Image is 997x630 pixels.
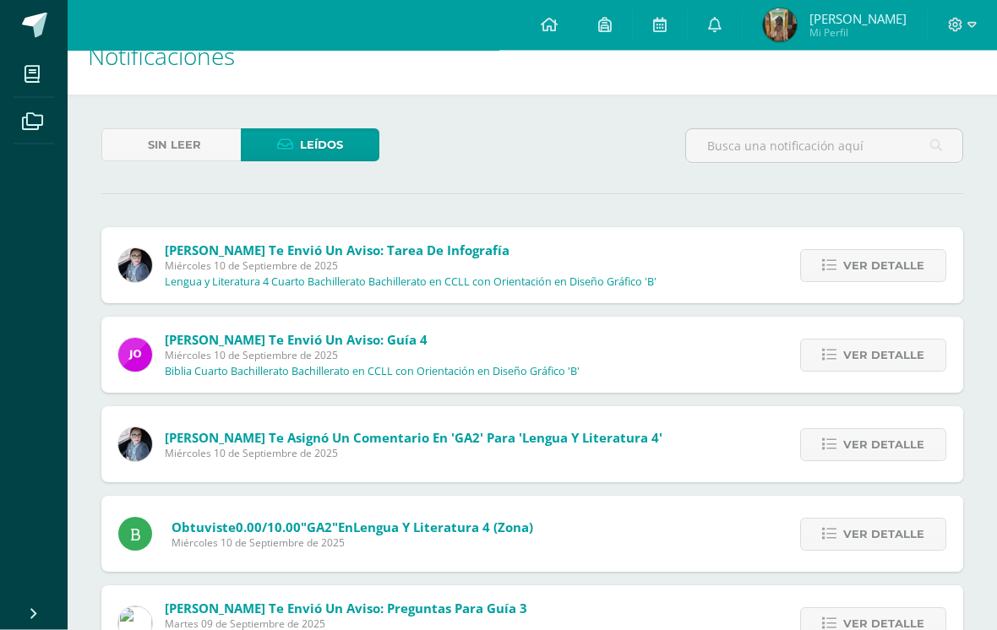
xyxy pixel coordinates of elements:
[165,600,527,617] span: [PERSON_NAME] te envió un aviso: Preguntas para guía 3
[165,276,656,290] p: Lengua y Literatura 4 Cuarto Bachillerato Bachillerato en CCLL con Orientación en Diseño Gráfico 'B'
[172,519,533,536] span: Obtuviste en
[101,129,241,162] a: Sin leer
[118,249,152,283] img: 702136d6d401d1cd4ce1c6f6778c2e49.png
[843,519,924,551] span: Ver detalle
[241,129,380,162] a: Leídos
[165,366,580,379] p: Biblia Cuarto Bachillerato Bachillerato en CCLL con Orientación en Diseño Gráfico 'B'
[809,10,907,27] span: [PERSON_NAME]
[686,130,962,163] input: Busca una notificación aquí
[172,536,533,551] span: Miércoles 10 de Septiembre de 2025
[165,447,662,461] span: Miércoles 10 de Septiembre de 2025
[300,130,343,161] span: Leídos
[165,242,509,259] span: [PERSON_NAME] te envió un aviso: Tarea de Infografía
[165,349,580,363] span: Miércoles 10 de Septiembre de 2025
[118,428,152,462] img: 702136d6d401d1cd4ce1c6f6778c2e49.png
[843,340,924,372] span: Ver detalle
[301,519,338,536] span: "GA2"
[353,519,533,536] span: Lengua y Literatura 4 (Zona)
[763,8,797,42] img: f1fa2f27fd1c328a2a43e8cbfda09add.png
[148,130,201,161] span: Sin leer
[118,339,152,372] img: 6614adf7432e56e5c9e182f11abb21f1.png
[165,430,662,447] span: [PERSON_NAME] te asignó un comentario en 'GA2' para 'Lengua y Literatura 4'
[843,430,924,461] span: Ver detalle
[843,251,924,282] span: Ver detalle
[236,519,301,536] span: 0.00/10.00
[165,259,656,274] span: Miércoles 10 de Septiembre de 2025
[88,41,235,73] span: Notificaciones
[809,25,907,40] span: Mi Perfil
[165,332,428,349] span: [PERSON_NAME] te envió un aviso: Guía 4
